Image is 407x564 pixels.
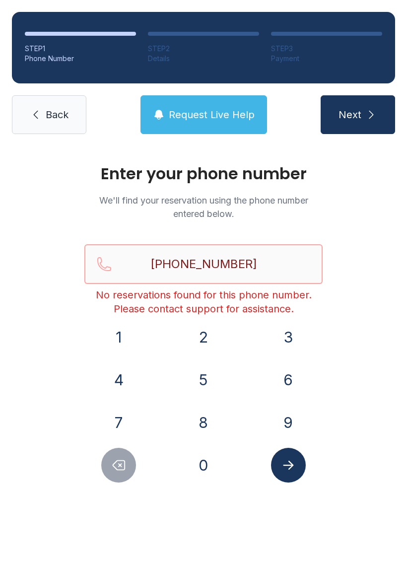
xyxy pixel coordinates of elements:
span: Request Live Help [169,108,255,122]
button: 3 [271,320,306,354]
p: We'll find your reservation using the phone number entered below. [84,194,323,220]
button: 6 [271,362,306,397]
span: Next [339,108,361,122]
div: Payment [271,54,382,64]
button: Submit lookup form [271,448,306,483]
div: STEP 2 [148,44,259,54]
button: 0 [186,448,221,483]
button: 2 [186,320,221,354]
span: Back [46,108,68,122]
div: Details [148,54,259,64]
div: Phone Number [25,54,136,64]
button: 7 [101,405,136,440]
button: 4 [101,362,136,397]
button: 1 [101,320,136,354]
div: STEP 3 [271,44,382,54]
div: No reservations found for this phone number. Please contact support for assistance. [84,288,323,316]
h1: Enter your phone number [84,166,323,182]
button: 8 [186,405,221,440]
div: STEP 1 [25,44,136,54]
input: Reservation phone number [84,244,323,284]
button: Delete number [101,448,136,483]
button: 5 [186,362,221,397]
button: 9 [271,405,306,440]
